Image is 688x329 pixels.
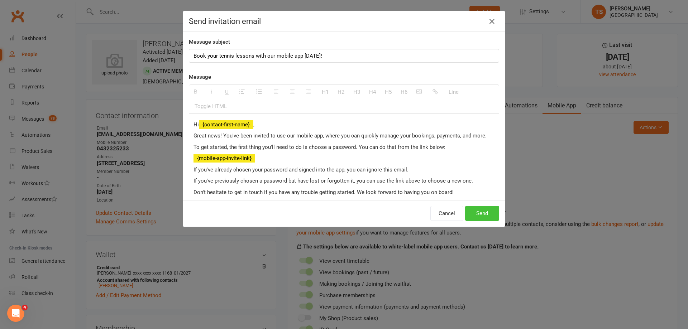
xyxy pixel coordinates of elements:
p: Great news! You've been invited to use our mobile app, where you can quickly manage your bookings... [193,131,494,140]
iframe: Intercom live chat [7,305,24,322]
div: Book your tennis lessons with our mobile app [DATE]! [189,49,499,62]
button: Close [486,16,498,27]
p: To get started, the first thing you'll need to do is choose a password. You can do that from the ... [193,143,494,151]
p: If you've previously chosen a password but have lost or forgotten it, you can use the link above ... [193,176,494,185]
button: Cancel [430,206,463,221]
span: 4 [22,305,28,310]
label: Message subject [189,38,230,46]
label: Message [189,73,211,81]
p: Hi , [193,120,494,129]
h4: Send invitation email [189,17,499,26]
p: If you've already chosen your password and signed into the app, you can ignore this email. [193,165,494,174]
p: Don't hesitate to get in touch if you have any trouble getting started. We look forward to having... [193,188,494,197]
button: Send [465,206,499,221]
